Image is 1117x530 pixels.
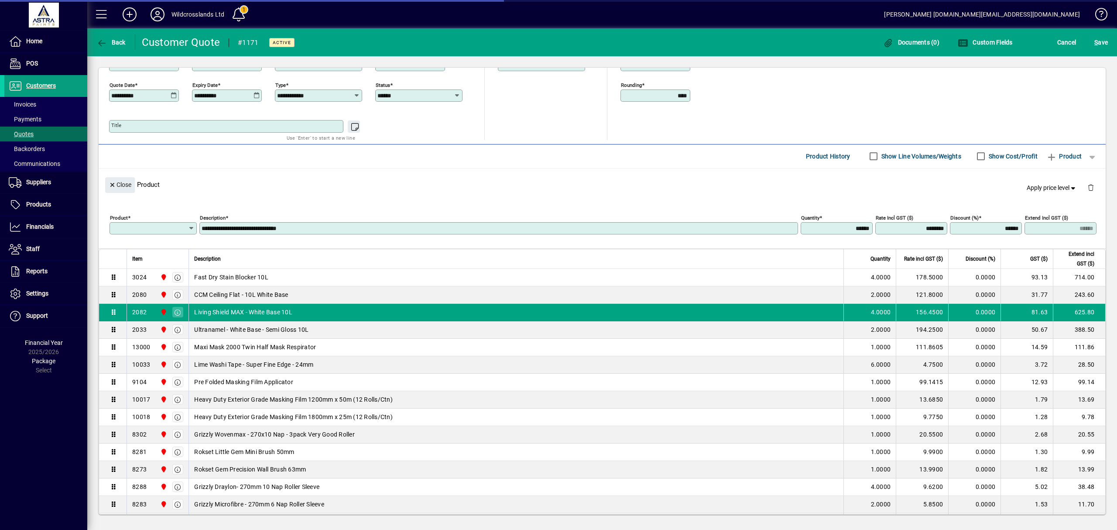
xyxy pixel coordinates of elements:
[901,465,943,474] div: 13.9900
[1001,356,1053,374] td: 3.72
[1080,177,1101,198] button: Delete
[4,156,87,171] a: Communications
[1053,426,1105,444] td: 20.55
[901,325,943,334] div: 194.2500
[4,261,87,282] a: Reports
[111,122,121,128] mat-label: Title
[1053,321,1105,339] td: 388.50
[26,290,48,297] span: Settings
[200,214,226,220] mat-label: Description
[26,82,56,89] span: Customers
[1053,269,1105,286] td: 714.00
[144,7,171,22] button: Profile
[901,413,943,421] div: 9.7750
[192,82,218,88] mat-label: Expiry date
[26,179,51,186] span: Suppliers
[158,307,168,317] span: Onehunga
[948,269,1001,286] td: 0.0000
[4,283,87,305] a: Settings
[1053,478,1105,496] td: 38.48
[870,254,891,264] span: Quantity
[1053,391,1105,409] td: 13.69
[880,152,961,161] label: Show Line Volumes/Weights
[1001,269,1053,286] td: 93.13
[26,312,48,319] span: Support
[132,482,147,491] div: 8288
[987,152,1038,161] label: Show Cost/Profit
[194,343,316,351] span: Maxi Mask 2000 Twin Half Mask Respirator
[884,7,1080,21] div: [PERSON_NAME] [DOMAIN_NAME][EMAIL_ADDRESS][DOMAIN_NAME]
[132,500,147,509] div: 8283
[273,40,291,45] span: Active
[1053,461,1105,478] td: 13.99
[132,395,150,404] div: 10017
[871,308,891,317] span: 4.0000
[9,160,60,167] span: Communications
[1059,249,1094,268] span: Extend incl GST ($)
[194,325,308,334] span: Ultranamel - White Base - Semi Gloss 10L
[1001,339,1053,356] td: 14.59
[103,180,137,188] app-page-header-button: Close
[871,465,891,474] span: 1.0000
[132,378,147,386] div: 9104
[1025,214,1068,220] mat-label: Extend incl GST ($)
[1001,374,1053,391] td: 12.93
[1001,286,1053,304] td: 31.77
[26,60,38,67] span: POS
[194,465,306,474] span: Rokset Gem Precision Wall Brush 63mm
[158,325,168,334] span: Onehunga
[958,39,1013,46] span: Custom Fields
[871,430,891,439] span: 1.0000
[9,116,41,123] span: Payments
[1001,304,1053,321] td: 81.63
[948,321,1001,339] td: 0.0000
[158,430,168,439] span: Onehunga
[194,290,288,299] span: CCM Ceiling Flat - 10L White Base
[1094,35,1108,49] span: ave
[904,254,943,264] span: Rate incl GST ($)
[105,177,135,193] button: Close
[4,238,87,260] a: Staff
[801,214,819,220] mat-label: Quantity
[158,465,168,474] span: Onehunga
[158,377,168,387] span: Onehunga
[1027,183,1077,193] span: Apply price level
[194,447,294,456] span: Rokset Little Gem Mini Brush 50mm
[802,148,854,164] button: Product History
[1053,409,1105,426] td: 9.78
[194,308,292,317] span: Living Shield MAX - White Base 10L
[4,127,87,141] a: Quotes
[132,430,147,439] div: 8302
[158,290,168,299] span: Onehunga
[26,245,40,252] span: Staff
[948,496,1001,513] td: 0.0000
[1053,374,1105,391] td: 99.14
[96,39,126,46] span: Back
[376,82,390,88] mat-label: Status
[901,482,943,491] div: 9.6200
[4,172,87,193] a: Suppliers
[238,36,258,50] div: #1171
[948,478,1001,496] td: 0.0000
[158,447,168,457] span: Onehunga
[194,378,293,386] span: Pre Folded Masking Film Applicator
[901,360,943,369] div: 4.7500
[87,34,135,50] app-page-header-button: Back
[1089,2,1106,30] a: Knowledge Base
[1053,339,1105,356] td: 111.86
[194,360,313,369] span: Lime Washi Tape - Super Fine Edge - 24mm
[110,82,135,88] mat-label: Quote date
[1053,304,1105,321] td: 625.80
[871,325,891,334] span: 2.0000
[901,343,943,351] div: 111.8605
[948,356,1001,374] td: 0.0000
[901,273,943,282] div: 178.5000
[99,169,1106,200] div: Product
[1042,148,1086,164] button: Product
[1023,180,1081,196] button: Apply price level
[158,482,168,492] span: Onehunga
[287,133,355,143] mat-hint: Use 'Enter' to start a new line
[194,430,355,439] span: Grizzly Wovenmax - 270x10 Nap - 3pack Very Good Roller
[948,391,1001,409] td: 0.0000
[621,82,642,88] mat-label: Rounding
